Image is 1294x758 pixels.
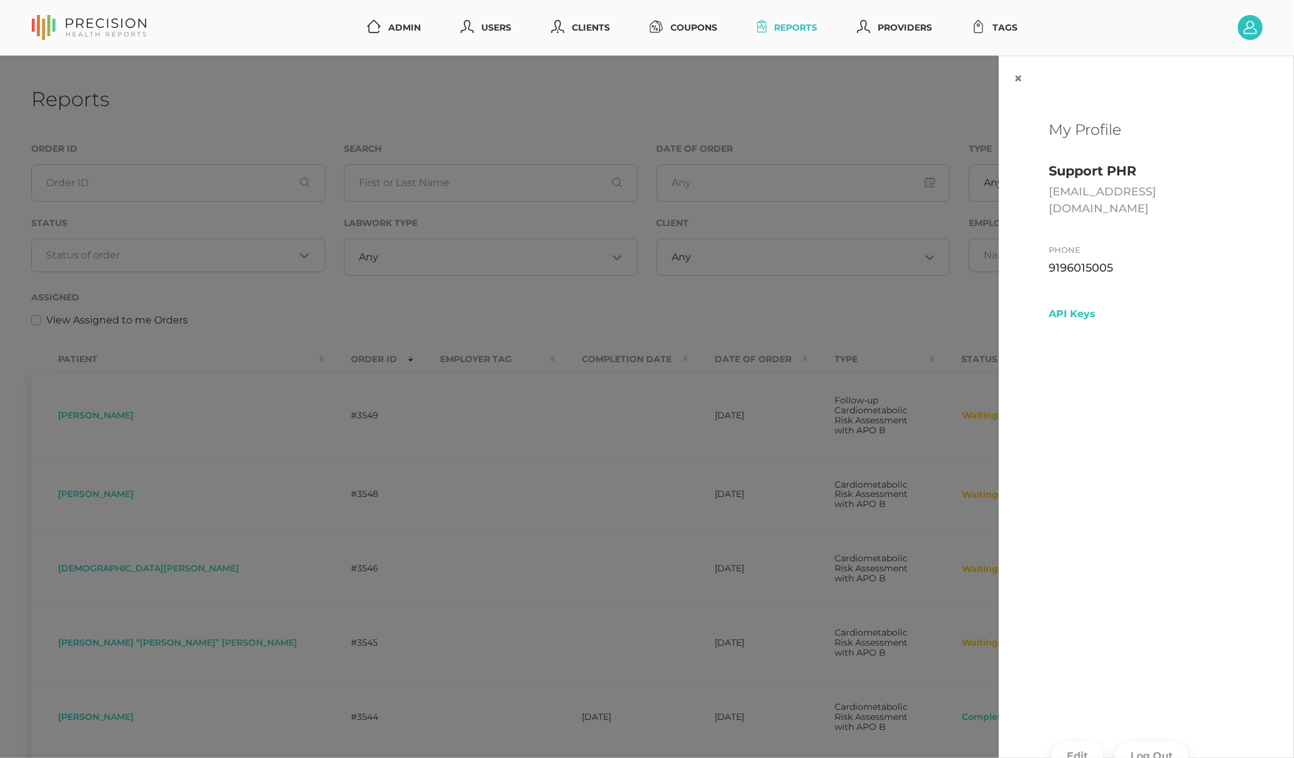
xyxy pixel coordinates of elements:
div: 9196015005 [1049,260,1244,277]
a: API Keys [1049,302,1244,327]
label: Support PHR [1049,164,1136,179]
button: Close [999,56,1037,101]
h2: My Profile [1049,121,1244,139]
a: Reports [752,16,823,39]
a: Providers [852,16,937,39]
a: Tags [967,16,1022,39]
a: Users [456,16,516,39]
a: Clients [546,16,615,39]
a: Coupons [645,16,722,39]
label: Phone [1049,245,1081,255]
div: [EMAIL_ADDRESS][DOMAIN_NAME] [1049,184,1244,217]
a: Admin [362,16,426,39]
